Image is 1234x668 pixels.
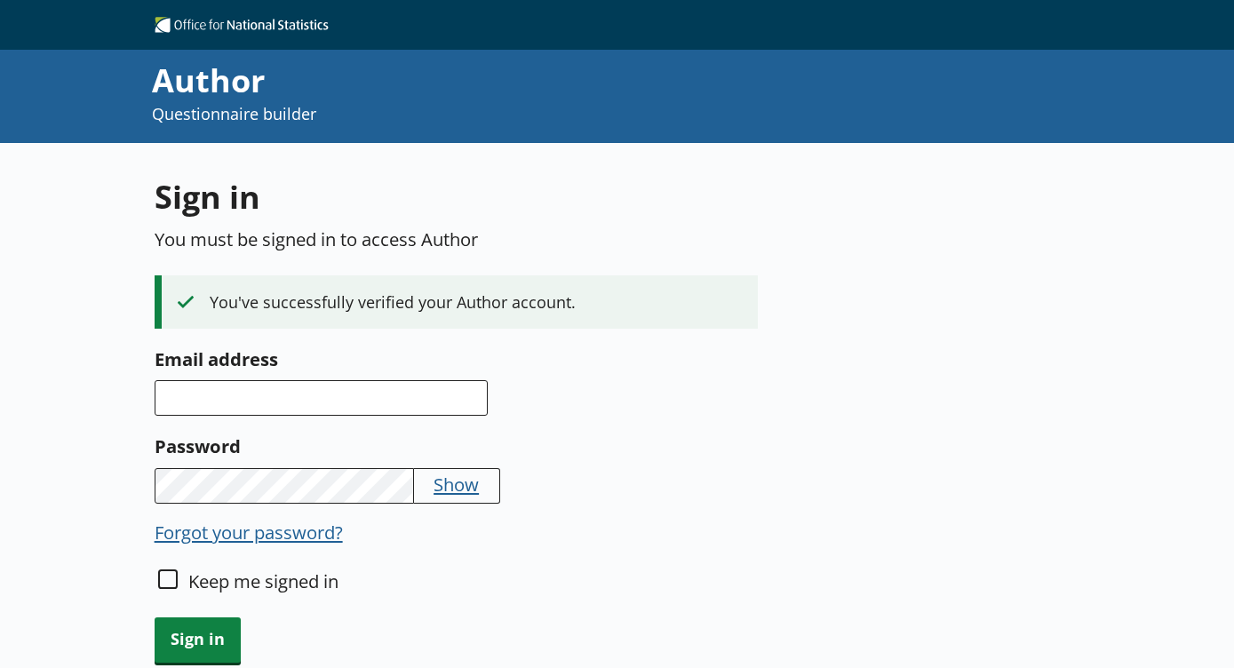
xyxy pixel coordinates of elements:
[155,432,759,460] label: Password
[178,291,743,313] div: You've successfully verified your Author account.
[188,569,338,593] label: Keep me signed in
[155,175,759,219] h1: Sign in
[155,345,759,373] label: Email address
[155,227,759,251] p: You must be signed in to access Author
[434,472,479,497] button: Show
[152,103,823,125] p: Questionnaire builder
[155,520,343,545] button: Forgot your password?
[155,617,241,663] button: Sign in
[152,59,823,103] div: Author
